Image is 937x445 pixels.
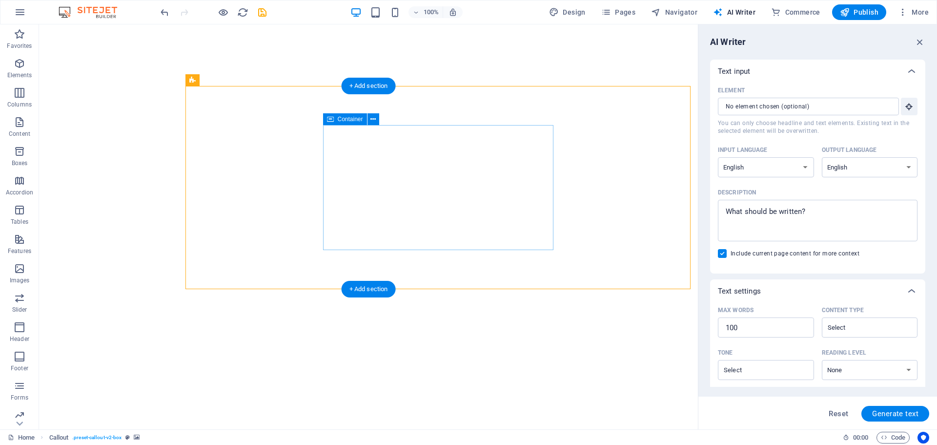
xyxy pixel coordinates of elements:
[718,157,814,177] select: Input language
[861,406,929,422] button: Generate text
[713,7,755,17] span: AI Writer
[448,8,457,17] i: On resize automatically adjust zoom level to fit chosen device.
[723,205,913,236] textarea: Description
[823,406,854,422] button: Reset
[545,4,590,20] button: Design
[881,432,905,444] span: Code
[423,6,439,18] h6: 100%
[917,432,929,444] button: Usercentrics
[822,306,864,314] p: Content type
[901,98,917,115] button: ElementYou can only choose headline and text elements. Existing text in the selected element will...
[10,335,29,343] p: Header
[718,119,917,135] span: You can only choose headline and text elements. Existing text in the selected element will be ove...
[11,394,28,402] p: Forms
[159,7,170,18] i: Undo: Change text (Ctrl+Z)
[894,4,933,20] button: More
[822,360,918,380] select: Reading level
[72,432,122,444] span: . preset-callout-v2-box
[237,6,248,18] button: reload
[718,189,756,196] p: Description
[718,146,768,154] p: Input language
[767,4,824,20] button: Commerce
[257,7,268,18] i: Save (Ctrl+S)
[710,303,925,438] div: Text settings
[549,7,586,17] span: Design
[718,98,892,115] input: ElementYou can only choose headline and text elements. Existing text in the selected element will...
[718,86,745,94] p: Element
[647,4,701,20] button: Navigator
[159,6,170,18] button: undo
[843,432,869,444] h6: Session time
[822,146,877,154] p: Output language
[11,218,28,226] p: Tables
[840,7,878,17] span: Publish
[721,363,795,377] input: ToneClear
[237,7,248,18] i: Reload page
[7,71,32,79] p: Elements
[125,435,130,440] i: This element is a customizable preset
[11,364,28,372] p: Footer
[12,159,28,167] p: Boxes
[718,66,750,76] p: Text input
[860,434,861,441] span: :
[710,279,925,303] div: Text settings
[7,101,32,108] p: Columns
[822,349,866,357] p: Reading level
[6,189,33,196] p: Accordion
[710,36,746,48] h6: AI Writer
[7,42,32,50] p: Favorites
[134,435,140,440] i: This element contains a background
[651,7,697,17] span: Navigator
[872,410,918,418] span: Generate text
[408,6,443,18] button: 100%
[49,432,69,444] span: Click to select. Double-click to edit
[853,432,868,444] span: 00 00
[217,6,229,18] button: Click here to leave preview mode and continue editing
[710,60,925,83] div: Text input
[718,318,814,338] input: Max words
[8,432,35,444] a: Click to cancel selection. Double-click to open Pages
[9,130,30,138] p: Content
[710,83,925,274] div: Text input
[832,4,886,20] button: Publish
[829,410,848,418] span: Reset
[545,4,590,20] div: Design (Ctrl+Alt+Y)
[8,247,31,255] p: Features
[771,7,820,17] span: Commerce
[709,4,759,20] button: AI Writer
[601,7,635,17] span: Pages
[256,6,268,18] button: save
[342,281,396,297] div: + Add section
[898,7,929,17] span: More
[876,432,910,444] button: Code
[731,250,859,257] span: Include current page content for more context
[342,78,396,94] div: + Add section
[49,432,140,444] nav: breadcrumb
[56,6,129,18] img: Editor Logo
[718,306,754,314] p: Max words
[822,157,918,177] select: Output language
[718,286,761,296] p: Text settings
[338,116,363,122] span: Container
[597,4,639,20] button: Pages
[718,349,733,357] p: Tone
[10,276,30,284] p: Images
[12,306,27,314] p: Slider
[825,320,899,335] input: Content typeClear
